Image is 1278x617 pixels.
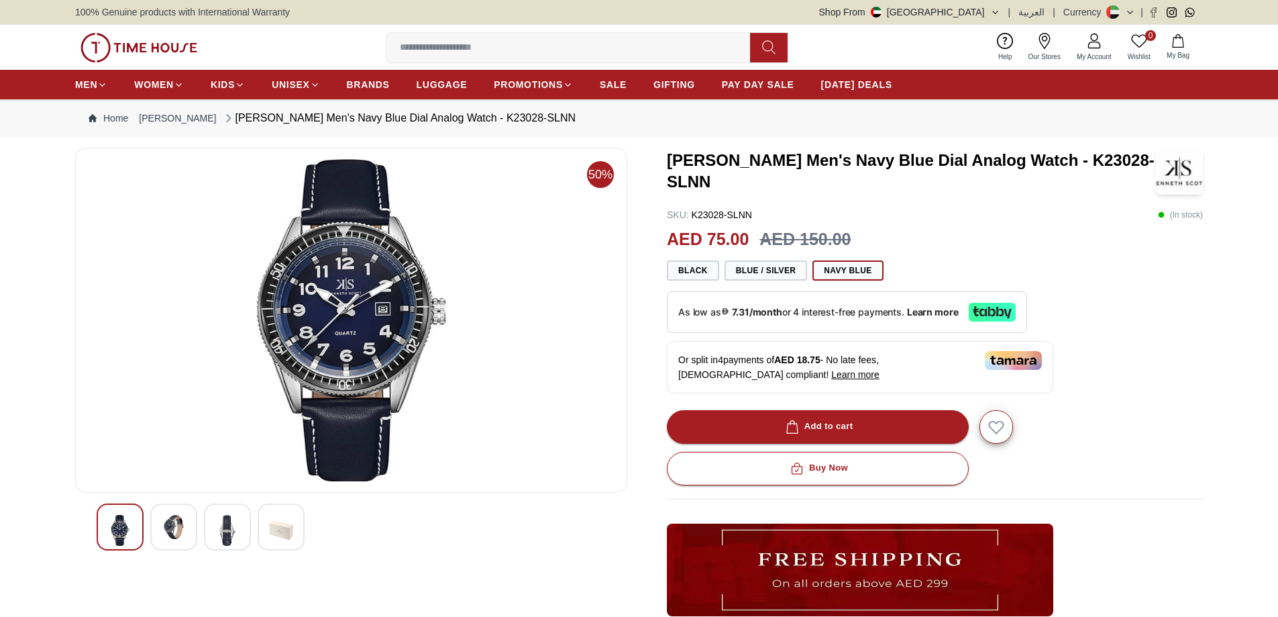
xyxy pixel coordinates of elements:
a: WOMEN [134,73,184,97]
a: UNISEX [272,73,319,97]
a: [PERSON_NAME] [139,111,216,125]
span: Our Stores [1023,52,1066,62]
button: Shop From[GEOGRAPHIC_DATA] [819,5,1000,19]
span: | [1008,5,1011,19]
img: Kenneth Scott Men's Black Dial Analog Watch - K23028-SBSB [215,515,239,546]
span: Help [993,52,1018,62]
span: KIDS [211,78,235,91]
div: Currency [1063,5,1107,19]
a: Help [990,30,1020,64]
a: MEN [75,73,107,97]
p: K23028-SLNN [667,208,752,222]
span: Wishlist [1122,52,1156,62]
span: Learn more [831,369,880,380]
span: LUGGAGE [417,78,468,91]
span: MEN [75,78,97,91]
button: Buy Now [667,452,969,485]
h2: AED 75.00 [667,227,749,252]
a: LUGGAGE [417,73,468,97]
span: WOMEN [134,78,174,91]
img: Kenneth Scott Men's Black Dial Analog Watch - K23028-SBSB [269,515,293,546]
button: Add to cart [667,410,969,444]
h3: [PERSON_NAME] Men's Navy Blue Dial Analog Watch - K23028-SLNN [667,150,1156,193]
button: العربية [1018,5,1045,19]
img: United Arab Emirates [871,7,882,17]
a: GIFTING [653,73,695,97]
span: UNISEX [272,78,309,91]
span: [DATE] DEALS [821,78,892,91]
span: 0 [1145,30,1156,41]
img: Kenneth Scott Men's Navy Blue Dial Analog Watch - K23028-SLNN [1156,148,1203,195]
span: | [1140,5,1143,19]
a: SALE [600,73,627,97]
a: Instagram [1167,7,1177,17]
span: 100% Genuine products with International Warranty [75,5,290,19]
span: SKU : [667,209,689,220]
div: Buy Now [788,461,848,476]
nav: Breadcrumb [75,99,1203,137]
h3: AED 150.00 [759,227,851,252]
button: Black [667,260,719,281]
div: [PERSON_NAME] Men's Navy Blue Dial Analog Watch - K23028-SLNN [222,110,576,126]
img: ... [81,33,197,62]
div: Add to cart [783,419,853,434]
img: Kenneth Scott Men's Black Dial Analog Watch - K23028-SBSB [162,515,186,539]
span: | [1053,5,1055,19]
a: Whatsapp [1185,7,1195,17]
a: PAY DAY SALE [722,73,794,97]
img: ... [667,524,1053,616]
button: Navy Blue [812,260,883,281]
button: My Bag [1159,32,1197,63]
p: ( In stock ) [1158,208,1203,222]
img: Kenneth Scott Men's Black Dial Analog Watch - K23028-SBSB [87,159,616,481]
a: PROMOTIONS [494,73,573,97]
a: KIDS [211,73,245,97]
a: Our Stores [1020,30,1069,64]
div: Or split in 4 payments of - No late fees, [DEMOGRAPHIC_DATA] compliant! [667,341,1053,393]
span: PROMOTIONS [494,78,563,91]
a: [DATE] DEALS [821,73,892,97]
button: Blue / Silver [725,260,808,281]
img: Kenneth Scott Men's Black Dial Analog Watch - K23028-SBSB [108,515,132,546]
span: 50% [587,161,614,188]
a: BRANDS [347,73,390,97]
span: SALE [600,78,627,91]
a: Facebook [1149,7,1159,17]
a: 0Wishlist [1120,30,1159,64]
span: My Account [1071,52,1117,62]
span: AED 18.75 [774,354,820,365]
img: Tamara [985,351,1042,370]
span: PAY DAY SALE [722,78,794,91]
span: My Bag [1161,50,1195,60]
a: Home [89,111,128,125]
span: GIFTING [653,78,695,91]
span: BRANDS [347,78,390,91]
